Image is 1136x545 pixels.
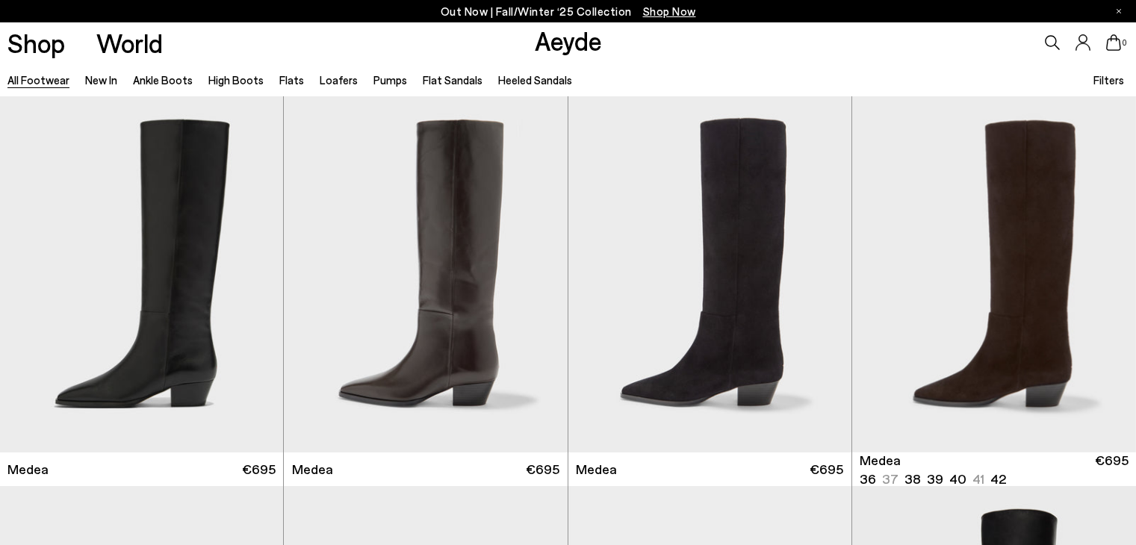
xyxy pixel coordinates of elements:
[810,460,843,479] span: €695
[535,25,602,56] a: Aeyde
[576,460,617,479] span: Medea
[1106,34,1121,51] a: 0
[441,2,696,21] p: Out Now | Fall/Winter ‘25 Collection
[279,73,304,87] a: Flats
[7,73,69,87] a: All Footwear
[85,73,117,87] a: New In
[7,30,65,56] a: Shop
[96,30,163,56] a: World
[498,73,572,87] a: Heeled Sandals
[208,73,264,87] a: High Boots
[904,470,921,488] li: 38
[568,96,851,452] img: Medea Suede Knee-High Boots
[860,470,1002,488] ul: variant
[1121,39,1129,47] span: 0
[852,96,1136,452] div: 1 / 6
[242,460,276,479] span: €695
[568,452,851,486] a: Medea €695
[860,470,876,488] li: 36
[643,4,696,18] span: Navigate to /collections/new-in
[7,460,49,479] span: Medea
[284,452,567,486] a: Medea €695
[1095,451,1129,488] span: €695
[133,73,193,87] a: Ankle Boots
[284,96,567,452] img: Medea Knee-High Boots
[927,470,943,488] li: 39
[292,460,333,479] span: Medea
[852,96,1136,452] a: 6 / 6 1 / 6 2 / 6 3 / 6 4 / 6 5 / 6 6 / 6 1 / 6 Next slide Previous slide
[1093,73,1124,87] span: Filters
[860,451,901,470] span: Medea
[423,73,482,87] a: Flat Sandals
[949,470,966,488] li: 40
[320,73,358,87] a: Loafers
[852,452,1136,486] a: Medea 36 37 38 39 40 41 42 €695
[526,460,559,479] span: €695
[990,470,1006,488] li: 42
[852,96,1136,452] img: Medea Suede Knee-High Boots
[373,73,407,87] a: Pumps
